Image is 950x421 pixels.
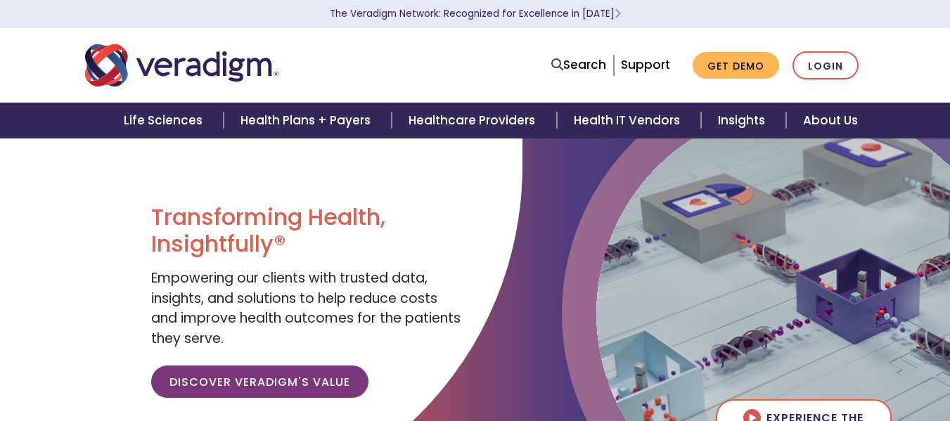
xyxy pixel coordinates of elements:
[786,103,875,138] a: About Us
[557,103,701,138] a: Health IT Vendors
[151,204,464,258] h1: Transforming Health, Insightfully®
[551,56,606,75] a: Search
[615,7,621,20] span: Learn More
[621,56,670,73] a: Support
[392,103,556,138] a: Healthcare Providers
[224,103,392,138] a: Health Plans + Payers
[701,103,786,138] a: Insights
[330,7,621,20] a: The Veradigm Network: Recognized for Excellence in [DATE]Learn More
[792,51,859,80] a: Login
[107,103,224,138] a: Life Sciences
[151,268,461,348] span: Empowering our clients with trusted data, insights, and solutions to help reduce costs and improv...
[151,365,368,398] a: Discover Veradigm's Value
[85,42,278,89] img: Veradigm logo
[693,52,779,79] a: Get Demo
